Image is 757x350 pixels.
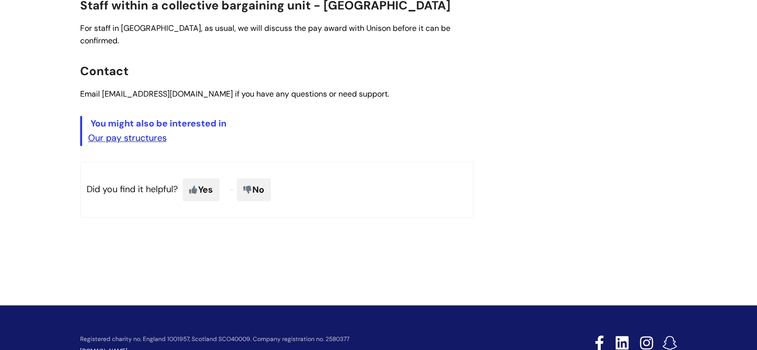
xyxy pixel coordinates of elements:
span: Contact [80,63,128,79]
span: For staff in [GEOGRAPHIC_DATA], as usual, we will discuss the pay award with Unison before it can... [80,23,450,46]
span: You might also be interested in [91,117,226,129]
p: Registered charity no. England 1001957, Scotland SCO40009. Company registration no. 2580377 [80,336,524,343]
span: Email [EMAIL_ADDRESS][DOMAIN_NAME] if you have any questions or need support. [80,89,389,99]
p: Did you find it helpful? [80,162,473,218]
span: Yes [183,178,219,201]
a: Our pay structures [88,132,167,144]
span: No [237,178,271,201]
